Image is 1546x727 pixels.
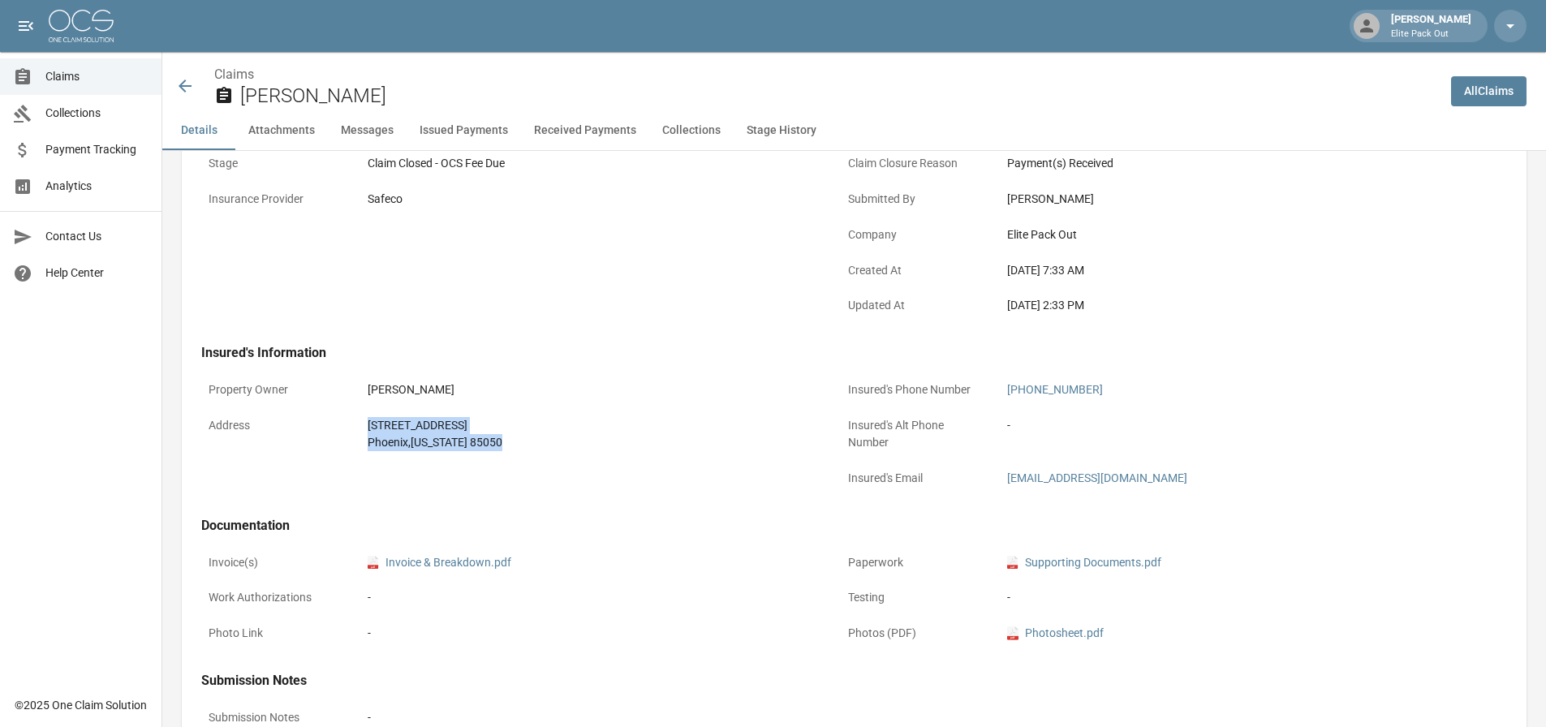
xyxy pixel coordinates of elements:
[45,105,149,122] span: Collections
[841,547,987,579] p: Paperwork
[201,410,347,441] p: Address
[45,141,149,158] span: Payment Tracking
[1385,11,1478,41] div: [PERSON_NAME]
[1007,191,1453,208] div: [PERSON_NAME]
[328,111,407,150] button: Messages
[368,417,814,434] div: [STREET_ADDRESS]
[1007,625,1104,642] a: pdfPhotosheet.pdf
[49,10,114,42] img: ocs-logo-white-transparent.png
[1007,417,1453,434] div: -
[841,374,987,406] p: Insured's Phone Number
[734,111,829,150] button: Stage History
[368,625,814,642] div: -
[201,547,347,579] p: Invoice(s)
[214,65,1438,84] nav: breadcrumb
[368,554,511,571] a: pdfInvoice & Breakdown.pdf
[841,219,987,251] p: Company
[45,228,149,245] span: Contact Us
[368,191,814,208] div: Safeco
[841,582,987,613] p: Testing
[841,183,987,215] p: Submitted By
[240,84,1438,108] h2: [PERSON_NAME]
[1451,76,1527,106] a: AllClaims
[1391,28,1471,41] p: Elite Pack Out
[368,589,814,606] div: -
[368,381,814,398] div: [PERSON_NAME]
[1007,589,1453,606] div: -
[841,290,987,321] p: Updated At
[1007,383,1103,396] a: [PHONE_NUMBER]
[368,434,814,451] div: Phoenix , [US_STATE] 85050
[1007,471,1187,484] a: [EMAIL_ADDRESS][DOMAIN_NAME]
[10,10,42,42] button: open drawer
[201,518,1461,534] h4: Documentation
[201,345,1461,361] h4: Insured's Information
[45,178,149,195] span: Analytics
[201,148,347,179] p: Stage
[407,111,521,150] button: Issued Payments
[841,410,987,458] p: Insured's Alt Phone Number
[162,111,235,150] button: Details
[841,148,987,179] p: Claim Closure Reason
[45,265,149,282] span: Help Center
[201,617,347,649] p: Photo Link
[201,374,347,406] p: Property Owner
[841,462,987,494] p: Insured's Email
[1007,554,1161,571] a: pdfSupporting Documents.pdf
[201,183,347,215] p: Insurance Provider
[45,68,149,85] span: Claims
[201,582,347,613] p: Work Authorizations
[201,673,1461,689] h4: Submission Notes
[235,111,328,150] button: Attachments
[1007,297,1453,314] div: [DATE] 2:33 PM
[1007,155,1453,172] div: Payment(s) Received
[368,709,1453,726] div: -
[162,111,1546,150] div: anchor tabs
[841,617,987,649] p: Photos (PDF)
[521,111,649,150] button: Received Payments
[1007,226,1453,243] div: Elite Pack Out
[15,697,147,713] div: © 2025 One Claim Solution
[841,255,987,286] p: Created At
[649,111,734,150] button: Collections
[368,155,814,172] div: Claim Closed - OCS Fee Due
[1007,262,1453,279] div: [DATE] 7:33 AM
[214,67,254,82] a: Claims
